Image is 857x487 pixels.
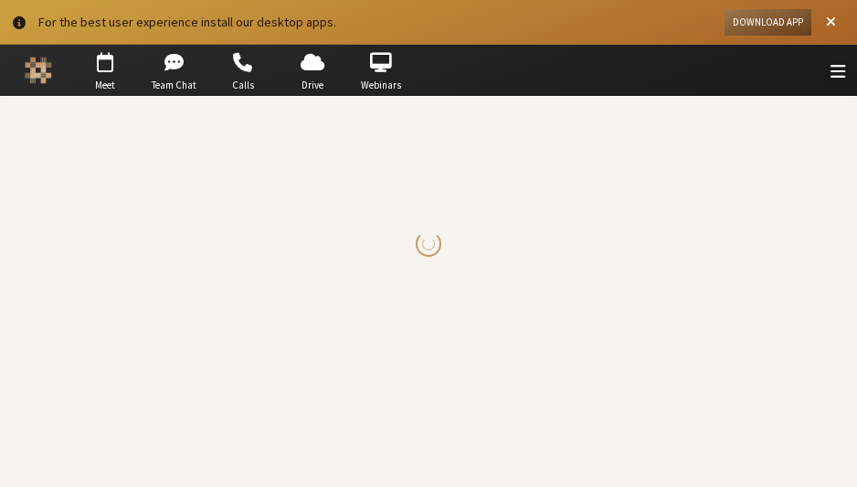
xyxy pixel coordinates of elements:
[349,78,413,93] span: Webinars
[799,45,857,96] div: Open menu
[211,78,275,93] span: Calls
[25,57,52,84] img: Iotum
[725,9,811,36] button: Download App
[73,78,137,93] span: Meet
[818,9,844,36] button: Close alert
[142,78,206,93] span: Team Chat
[280,78,344,93] span: Drive
[38,13,712,32] div: For the best user experience install our desktop apps.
